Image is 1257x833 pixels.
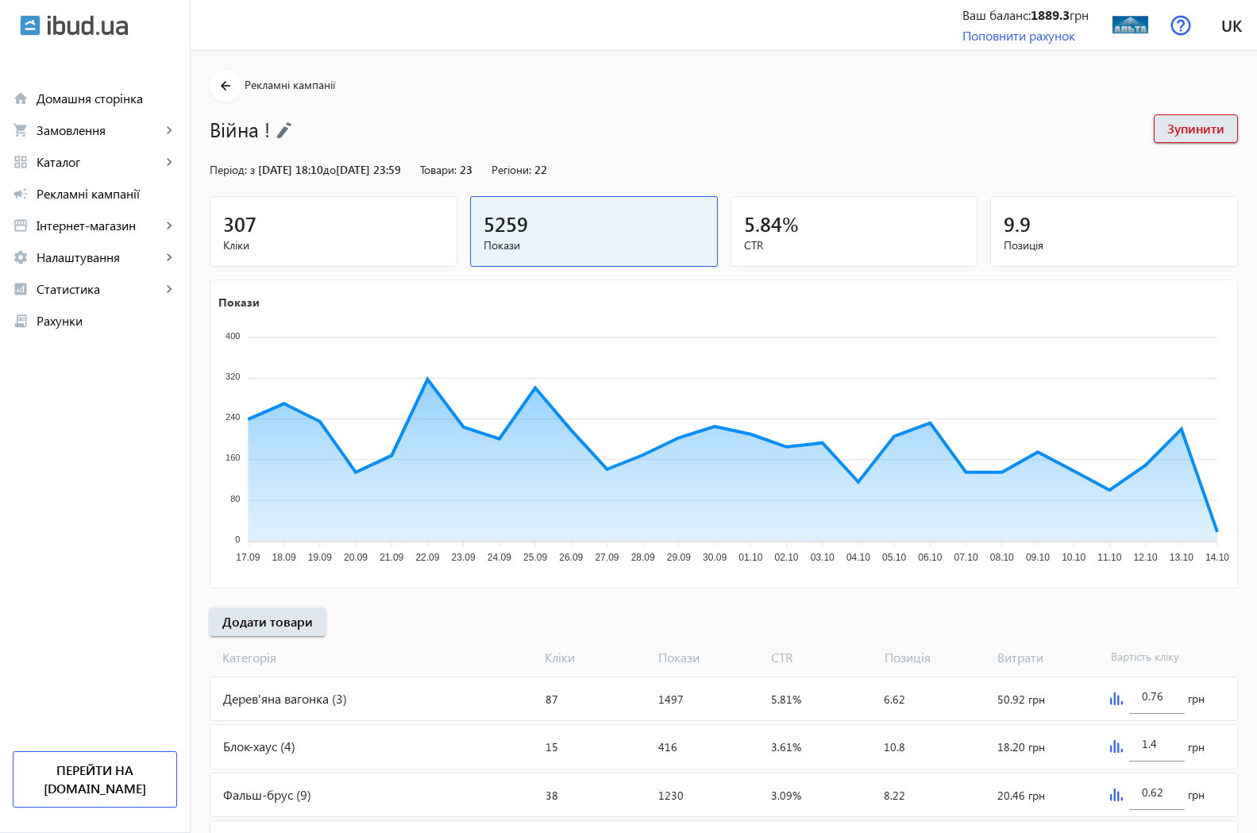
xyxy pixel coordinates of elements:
tspan: 26.09 [559,552,583,563]
text: Покази [218,294,260,309]
h1: Війна ! [210,115,1138,143]
tspan: 240 [226,412,240,422]
tspan: 30.09 [703,552,727,563]
tspan: 03.10 [811,552,835,563]
a: Перейти на [DOMAIN_NAME] [13,751,177,808]
span: Налаштування [37,249,161,265]
mat-icon: keyboard_arrow_right [161,122,177,138]
span: 416 [658,739,677,754]
span: Регіони: [492,162,531,177]
mat-icon: grid_view [13,154,29,170]
img: graph.svg [1110,692,1123,705]
span: uk [1221,15,1242,35]
img: graph.svg [1110,740,1123,753]
tspan: 08.10 [990,552,1014,563]
span: Категорія [210,649,538,666]
span: 3.61% [771,739,801,754]
tspan: 01.10 [738,552,762,563]
span: 15 [546,739,558,754]
span: Рекламні кампанії [37,186,177,202]
tspan: 04.10 [846,552,870,563]
img: 30096267ab8a016071949415137317-1284282106.jpg [1112,7,1148,43]
span: Період: з [210,162,255,177]
tspan: 160 [226,453,240,462]
mat-icon: settings [13,249,29,265]
span: CTR [744,237,965,253]
span: 6.62 [884,692,905,707]
span: 307 [223,210,256,237]
span: 20.46 грн [997,788,1045,803]
tspan: 19.09 [308,552,332,563]
a: Поповнити рахунок [962,27,1075,44]
span: Позиція [1004,237,1224,253]
tspan: 10.10 [1062,552,1085,563]
mat-icon: receipt_long [13,313,29,329]
span: Покази [652,649,765,666]
mat-icon: shopping_cart [13,122,29,138]
div: Дерев'яна вагонка (3) [210,677,539,720]
tspan: 80 [230,494,240,503]
span: Рекламні кампанії [245,77,335,92]
tspan: 29.09 [667,552,691,563]
mat-icon: keyboard_arrow_right [161,218,177,233]
span: Рахунки [37,313,177,329]
span: 50.92 грн [997,692,1045,707]
img: graph.svg [1110,789,1123,801]
span: Інтернет-магазин [37,218,161,233]
tspan: 05.10 [882,552,906,563]
tspan: 09.10 [1026,552,1050,563]
tspan: 20.09 [344,552,368,563]
span: 38 [546,788,558,803]
b: 1889.3 [1031,6,1070,23]
span: Домашня сторінка [37,91,177,106]
span: 9.9 [1004,210,1031,237]
span: Вартість кліку [1105,649,1217,666]
span: Кліки [223,237,444,253]
span: Зупинити [1167,120,1224,137]
tspan: 24.09 [488,552,511,563]
span: 18.20 грн [997,739,1045,754]
button: Зупинити [1154,114,1238,143]
span: до [323,162,336,177]
span: 5.81% [771,692,801,707]
tspan: 02.10 [774,552,798,563]
tspan: 14.10 [1205,552,1229,563]
span: 1497 [658,692,684,707]
span: 1230 [658,788,684,803]
tspan: 17.09 [236,552,260,563]
span: [DATE] 18:10 [DATE] 23:59 [258,162,401,177]
span: % [782,210,799,237]
mat-icon: campaign [13,186,29,202]
span: Статистика [37,281,161,297]
span: Кліки [538,649,651,666]
span: Додати товари [222,613,313,631]
tspan: 27.09 [595,552,619,563]
span: 8.22 [884,788,905,803]
span: 10.8 [884,739,905,754]
span: Позиція [878,649,991,666]
span: 5259 [484,210,528,237]
img: ibud.svg [20,15,40,36]
tspan: 400 [226,330,240,340]
mat-icon: home [13,91,29,106]
tspan: 12.10 [1134,552,1158,563]
span: грн [1188,787,1205,803]
img: help.svg [1170,15,1191,36]
span: CTR [765,649,877,666]
span: Товари: [420,162,457,177]
button: Додати товари [210,607,326,636]
mat-icon: storefront [13,218,29,233]
tspan: 11.10 [1097,552,1121,563]
tspan: 07.10 [954,552,978,563]
tspan: 23.09 [452,552,476,563]
span: Витрати [991,649,1104,666]
span: 22 [534,162,547,177]
tspan: 18.09 [272,552,296,563]
mat-icon: keyboard_arrow_right [161,249,177,265]
mat-icon: keyboard_arrow_right [161,281,177,297]
span: грн [1188,739,1205,755]
mat-icon: analytics [13,281,29,297]
mat-icon: keyboard_arrow_right [161,154,177,170]
tspan: 22.09 [415,552,439,563]
tspan: 13.10 [1170,552,1193,563]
